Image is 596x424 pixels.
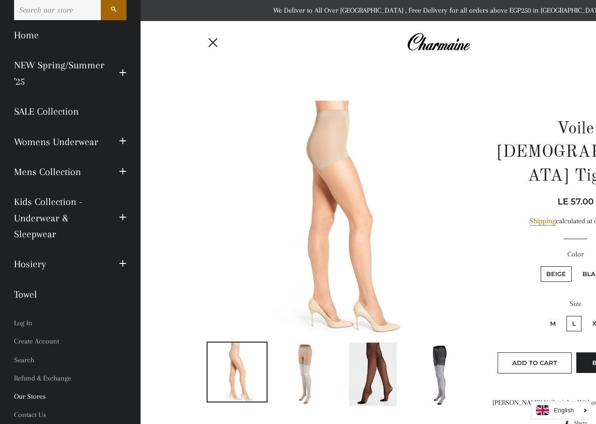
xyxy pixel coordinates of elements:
span: Add to Cart [512,359,557,366]
a: Our Stores [7,387,134,406]
img: Load image into Gallery viewer, Voile Ladies Tights [349,343,396,406]
i: English [554,407,574,413]
img: Voile Ladies Tights [222,101,456,335]
img: Load image into Gallery viewer, Voile Ladies Tights [284,343,326,406]
a: Hosiery [7,249,112,279]
a: Shipping [529,217,556,226]
a: Create Account [7,332,134,351]
label: Beige [541,266,572,282]
a: Mens Collection [7,157,112,187]
img: Load image into Gallery viewer, Voile Ladies Tights [420,343,462,406]
img: Load image into Gallery viewer, Voile Ladies Tights [208,343,267,402]
span: LE 57.00 [558,197,594,207]
label: M [544,316,561,331]
label: L [566,316,581,331]
a: Home [7,20,134,50]
a: Towel [7,279,134,309]
a: Search [7,351,134,369]
a: Refund & Exchange [7,369,134,387]
button: Add to Cart [498,352,572,373]
a: NEW Spring/Summer '25 [7,50,112,96]
a: Womens Underwear [7,127,112,157]
a: Kids Collection - Underwear & Sleepwear [7,187,112,249]
img: Charmaine Egypt [407,32,470,52]
a: Log In [7,314,134,332]
a: English [536,405,586,415]
a: Contact Us [7,406,134,424]
a: SALE Collection [7,96,134,126]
